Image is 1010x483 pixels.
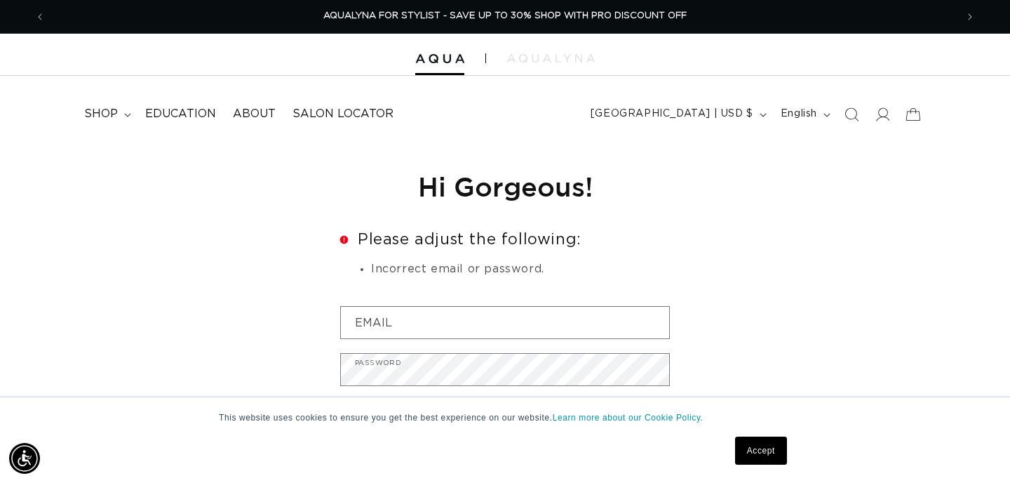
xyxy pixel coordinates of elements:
img: aqualyna.com [507,54,595,62]
img: Aqua Hair Extensions [415,54,464,64]
iframe: Chat Widget [820,331,1010,483]
div: Accessibility Menu [9,443,40,474]
summary: Search [836,99,867,130]
span: About [233,107,276,121]
h2: Please adjust the following: [340,232,670,247]
p: This website uses cookies to ensure you get the best experience on our website. [219,411,791,424]
button: Next announcement [955,4,985,30]
a: About [224,98,284,130]
a: Accept [735,437,787,465]
li: Incorrect email or password. [371,260,670,279]
span: English [781,107,817,121]
a: Education [137,98,224,130]
summary: shop [76,98,137,130]
a: Learn more about our Cookie Policy. [553,413,703,423]
span: shop [84,107,118,121]
input: Email [341,307,669,338]
span: Education [145,107,216,121]
button: Previous announcement [25,4,55,30]
span: Salon Locator [292,107,393,121]
button: English [772,101,836,128]
button: [GEOGRAPHIC_DATA] | USD $ [582,101,772,128]
h1: Hi Gorgeous! [340,169,670,204]
a: Forgot your password? [340,393,470,413]
span: [GEOGRAPHIC_DATA] | USD $ [591,107,753,121]
span: AQUALYNA FOR STYLIST - SAVE UP TO 30% SHOP WITH PRO DISCOUNT OFF [323,11,687,20]
a: Salon Locator [284,98,402,130]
